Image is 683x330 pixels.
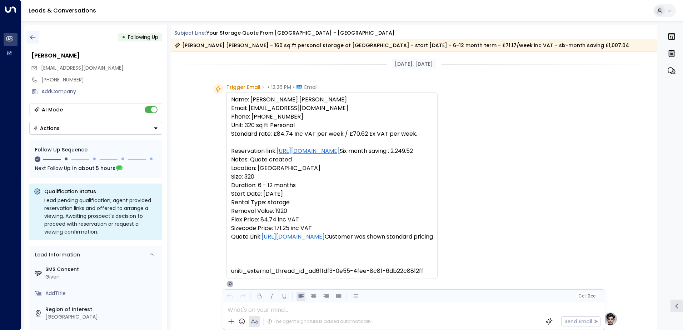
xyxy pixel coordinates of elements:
div: Next Follow Up: [35,164,156,172]
span: • [262,84,264,91]
button: Redo [238,292,247,301]
div: [PERSON_NAME] [PERSON_NAME] - 160 sq ft personal storage at [GEOGRAPHIC_DATA] - start [DATE] - 6-... [174,42,629,49]
div: Follow Up Sequence [35,146,156,154]
div: AI Mode [42,106,63,113]
span: • [293,84,295,91]
label: SMS Consent [45,266,159,273]
div: AddTitle [45,290,159,297]
label: Region of Interest [45,306,159,313]
div: Lead pending qualification; agent provided reservation links and offered to arrange a viewing. Aw... [44,196,158,236]
div: [DATE], [DATE] [392,59,436,69]
button: Actions [29,122,162,135]
div: • [122,31,125,44]
div: [PHONE_NUMBER] [41,76,162,84]
span: Email [304,84,318,91]
span: • [268,84,269,91]
div: Your storage quote from [GEOGRAPHIC_DATA] - [GEOGRAPHIC_DATA] [206,29,395,37]
p: Qualification Status [44,188,158,195]
a: [URL][DOMAIN_NAME] [261,232,325,241]
div: Button group with a nested menu [29,122,162,135]
button: Undo [225,292,234,301]
div: The agent signature is added automatically [267,318,372,325]
span: Cc Bcc [578,294,595,299]
span: jamesclark@gmail.com [41,64,124,72]
div: Actions [33,125,60,131]
div: O [226,280,234,287]
button: Cc|Bcc [575,293,598,300]
img: profile-logo.png [603,312,618,326]
div: AddCompany [41,88,162,95]
span: Subject Line: [174,29,206,36]
span: In about 5 hours [72,164,115,172]
span: [EMAIL_ADDRESS][DOMAIN_NAME] [41,64,124,71]
span: Trigger Email [226,84,260,91]
a: [URL][DOMAIN_NAME] [276,147,340,155]
pre: Name: [PERSON_NAME] [PERSON_NAME] Email: [EMAIL_ADDRESS][DOMAIN_NAME] Phone: [PHONE_NUMBER] Unit:... [231,95,433,275]
div: Given [45,273,159,281]
div: [GEOGRAPHIC_DATA] [45,313,159,321]
a: Leads & Conversations [29,6,96,15]
div: Lead Information [33,251,80,259]
span: | [585,294,587,299]
span: Following Up [128,34,158,41]
span: 12:26 PM [271,84,291,91]
div: [PERSON_NAME] [31,51,162,60]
